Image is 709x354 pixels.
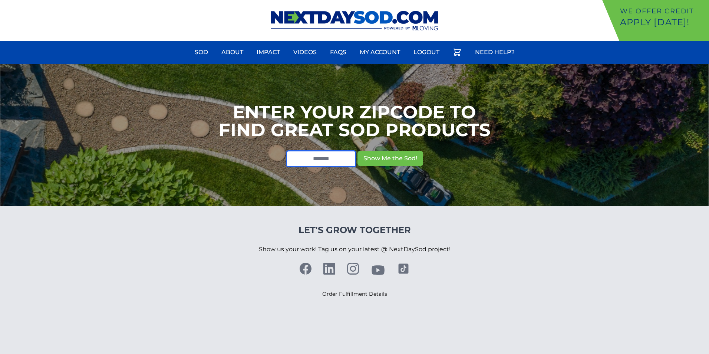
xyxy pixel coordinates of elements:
a: My Account [355,43,405,61]
a: FAQs [326,43,351,61]
a: Order Fulfillment Details [322,291,387,297]
button: Show Me the Sod! [357,151,423,166]
p: Show us your work! Tag us on your latest @ NextDaySod project! [259,236,451,263]
a: Videos [289,43,321,61]
a: Sod [190,43,212,61]
h1: Enter your Zipcode to Find Great Sod Products [219,103,491,139]
a: Need Help? [471,43,519,61]
h4: Let's Grow Together [259,224,451,236]
p: We offer Credit [620,6,706,16]
a: Logout [409,43,444,61]
a: Impact [252,43,284,61]
a: About [217,43,248,61]
p: Apply [DATE]! [620,16,706,28]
